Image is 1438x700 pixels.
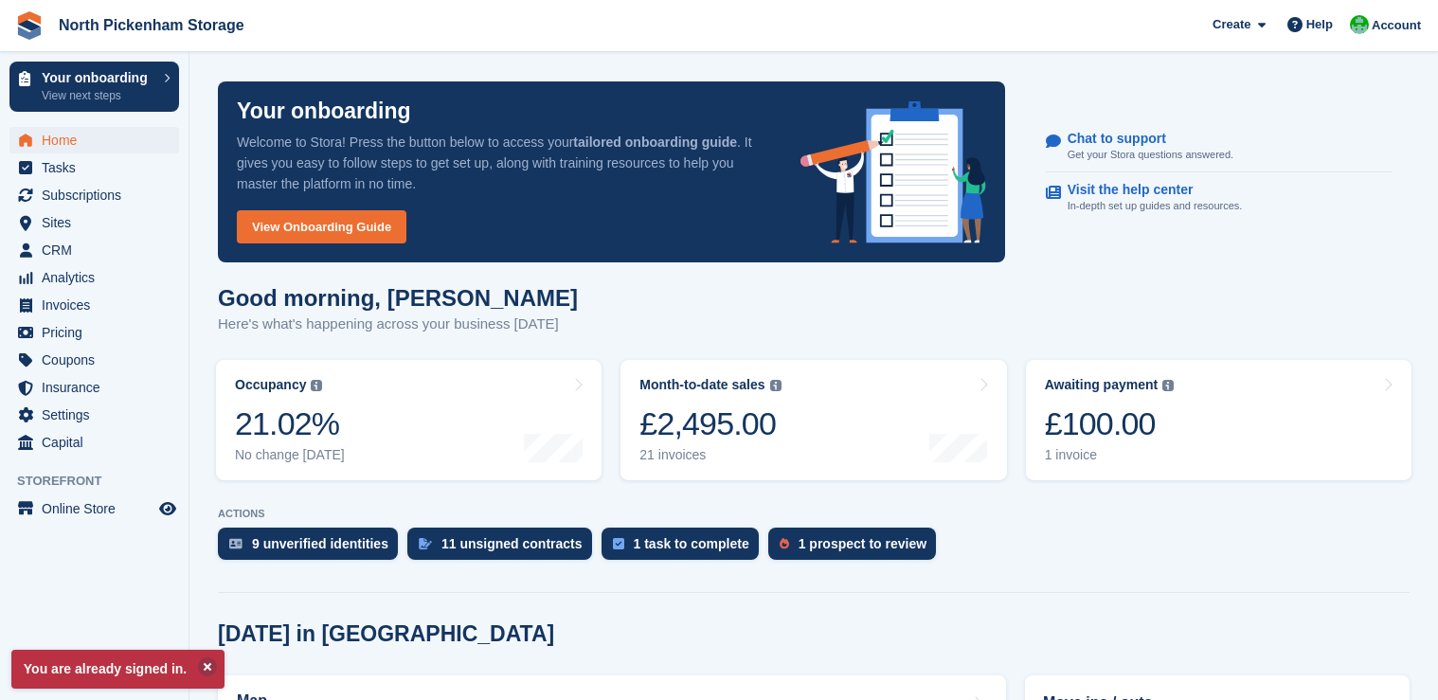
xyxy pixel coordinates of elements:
a: menu [9,495,179,522]
span: Analytics [42,264,155,291]
div: 1 invoice [1045,447,1175,463]
a: Occupancy 21.02% No change [DATE] [216,360,602,480]
p: View next steps [42,87,154,104]
span: Home [42,127,155,153]
span: Insurance [42,374,155,401]
p: In-depth set up guides and resources. [1068,198,1243,214]
span: Subscriptions [42,182,155,208]
div: £100.00 [1045,404,1175,443]
span: Invoices [42,292,155,318]
img: onboarding-info-6c161a55d2c0e0a8cae90662b2fe09162a5109e8cc188191df67fb4f79e88e88.svg [800,101,986,243]
img: task-75834270c22a3079a89374b754ae025e5fb1db73e45f91037f5363f120a921f8.svg [613,538,624,549]
a: menu [9,319,179,346]
p: You are already signed in. [11,650,225,689]
a: menu [9,127,179,153]
a: Visit the help center In-depth set up guides and resources. [1046,172,1392,224]
div: 1 prospect to review [799,536,926,551]
img: icon-info-grey-7440780725fd019a000dd9b08b2336e03edf1995a4989e88bcd33f0948082b44.svg [1162,380,1174,391]
p: ACTIONS [218,508,1410,520]
img: icon-info-grey-7440780725fd019a000dd9b08b2336e03edf1995a4989e88bcd33f0948082b44.svg [770,380,782,391]
a: menu [9,402,179,428]
a: menu [9,292,179,318]
a: Awaiting payment £100.00 1 invoice [1026,360,1411,480]
div: 1 task to complete [634,536,749,551]
span: CRM [42,237,155,263]
a: menu [9,429,179,456]
p: Get your Stora questions answered. [1068,147,1233,163]
a: Chat to support Get your Stora questions answered. [1046,121,1392,173]
div: No change [DATE] [235,447,345,463]
p: Your onboarding [42,71,154,84]
a: 11 unsigned contracts [407,528,602,569]
h1: Good morning, [PERSON_NAME] [218,285,578,311]
img: prospect-51fa495bee0391a8d652442698ab0144808aea92771e9ea1ae160a38d050c398.svg [780,538,789,549]
span: Help [1306,15,1333,34]
a: 1 task to complete [602,528,768,569]
span: Account [1372,16,1421,35]
a: menu [9,264,179,291]
div: 9 unverified identities [252,536,388,551]
div: Awaiting payment [1045,377,1159,393]
a: 1 prospect to review [768,528,945,569]
span: Online Store [42,495,155,522]
a: menu [9,154,179,181]
strong: tailored onboarding guide [573,135,737,150]
p: Welcome to Stora! Press the button below to access your . It gives you easy to follow steps to ge... [237,132,770,194]
p: Here's what's happening across your business [DATE] [218,314,578,335]
img: contract_signature_icon-13c848040528278c33f63329250d36e43548de30e8caae1d1a13099fd9432cc5.svg [419,538,432,549]
a: Month-to-date sales £2,495.00 21 invoices [620,360,1006,480]
div: 11 unsigned contracts [441,536,583,551]
p: Chat to support [1068,131,1218,147]
div: 21.02% [235,404,345,443]
span: Storefront [17,472,189,491]
a: menu [9,237,179,263]
a: Preview store [156,497,179,520]
img: Chris Gulliver [1350,15,1369,34]
a: menu [9,347,179,373]
span: Pricing [42,319,155,346]
img: verify_identity-adf6edd0f0f0b5bbfe63781bf79b02c33cf7c696d77639b501bdc392416b5a36.svg [229,538,243,549]
span: Capital [42,429,155,456]
div: £2,495.00 [639,404,781,443]
img: stora-icon-8386f47178a22dfd0bd8f6a31ec36ba5ce8667c1dd55bd0f319d3a0aa187defe.svg [15,11,44,40]
a: menu [9,209,179,236]
span: Create [1213,15,1250,34]
a: View Onboarding Guide [237,210,406,243]
span: Tasks [42,154,155,181]
a: North Pickenham Storage [51,9,252,41]
div: Month-to-date sales [639,377,764,393]
div: Occupancy [235,377,306,393]
div: 21 invoices [639,447,781,463]
span: Settings [42,402,155,428]
p: Your onboarding [237,100,411,122]
a: menu [9,182,179,208]
a: Your onboarding View next steps [9,62,179,112]
h2: [DATE] in [GEOGRAPHIC_DATA] [218,621,554,647]
span: Coupons [42,347,155,373]
p: Visit the help center [1068,182,1228,198]
span: Sites [42,209,155,236]
a: 9 unverified identities [218,528,407,569]
img: icon-info-grey-7440780725fd019a000dd9b08b2336e03edf1995a4989e88bcd33f0948082b44.svg [311,380,322,391]
a: menu [9,374,179,401]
